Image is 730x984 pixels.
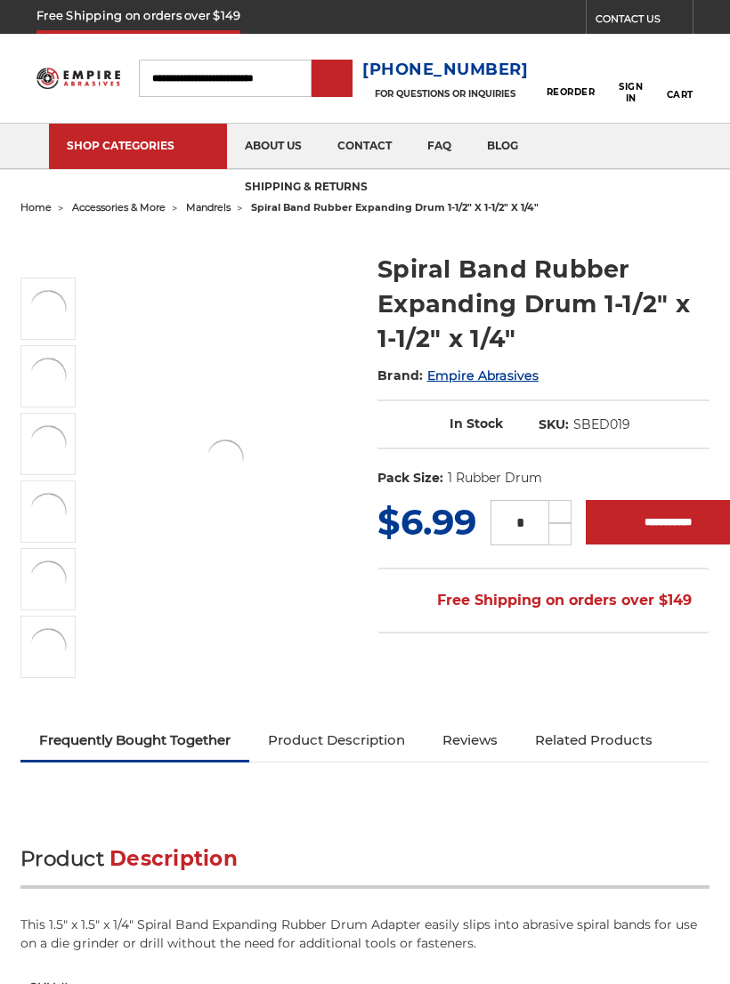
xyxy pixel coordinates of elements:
[20,201,52,214] a: home
[362,57,529,83] a: [PHONE_NUMBER]
[516,721,671,760] a: Related Products
[67,139,209,152] div: SHOP CATEGORIES
[314,61,350,97] input: Submit
[49,124,227,169] a: SHOP CATEGORIES
[203,436,247,480] img: Angled profile of Black Hawk 1-1/2 inch x 1-1/2 inch expanding drum, optimal for metal finishing ...
[596,9,693,34] a: CONTACT US
[251,201,539,214] span: spiral band rubber expanding drum 1-1/2" x 1-1/2" x 1/4"
[72,201,166,214] a: accessories & more
[36,62,120,95] img: Empire Abrasives
[377,469,443,488] dt: Pack Size:
[26,489,70,534] img: Disassembled view of Empire Abrasives' 1-1/2 inch x 1-1/2 inch rubber expanding drum for die grin...
[26,557,70,601] img: BHA's 1-1/2 inch x 1-1/2 inch rubber drum bottom profile, for reliable spiral band attachment.
[450,415,503,432] span: In Stock
[619,81,643,104] span: Sign In
[362,88,529,100] p: FOR QUESTIONS OR INQUIRIES
[227,124,320,169] a: about us
[469,124,536,169] a: blog
[667,89,693,101] span: Cart
[410,124,469,169] a: faq
[227,165,385,211] a: shipping & returns
[109,846,238,871] span: Description
[20,721,249,760] a: Frequently Bought Together
[20,915,710,953] div: This 1.5" x 1.5" x 1/4" Spiral Band Expanding Rubber Drum Adapter easily slips into abrasive spir...
[377,367,424,383] span: Brand:
[26,422,70,466] img: Side profile of Empire Abrasives' 1-1/2 inch x 1-1/2 inch rubber drum, compatible with high-speed...
[448,469,542,488] dd: 1 Rubber Drum
[20,846,104,871] span: Product
[26,286,70,331] img: Angled profile of Black Hawk 1-1/2 inch x 1-1/2 inch expanding drum, optimal for metal finishing ...
[547,59,596,97] a: Reorder
[26,354,70,399] img: Black Hawk 1-1/2 inch x 1-1/2 inch expanding rubber drum for spiral bands, ideal for professional...
[249,721,424,760] a: Product Description
[427,367,539,383] a: Empire Abrasives
[377,252,710,356] h1: Spiral Band Rubber Expanding Drum 1-1/2" x 1-1/2" x 1/4"
[539,415,569,434] dt: SKU:
[394,583,692,618] span: Free Shipping on orders over $149
[26,625,70,669] img: Top profile of Black Hawk Abrasives' spiral band rubber expanding drum, for secure mounting.
[424,721,516,760] a: Reviews
[667,52,693,103] a: Cart
[320,124,410,169] a: contact
[186,201,231,214] a: mandrels
[377,500,476,544] span: $6.99
[547,86,596,98] span: Reorder
[573,415,630,434] dd: SBED019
